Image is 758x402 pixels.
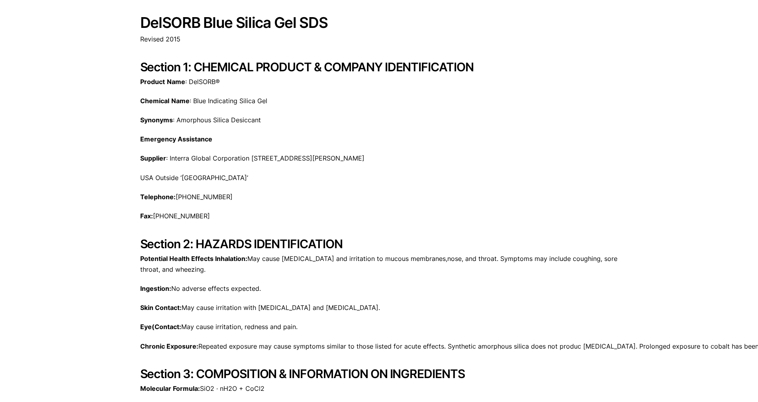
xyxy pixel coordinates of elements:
[140,284,171,292] strong: Ingestion:
[140,253,618,275] p: May cause [MEDICAL_DATA] and irritation to mucous membranes,nose, and throat. Symptoms may includ...
[140,34,618,45] p: Revised 2015
[140,115,618,126] p: : Amorphous Silica Desiccant
[140,154,166,162] strong: Supplier
[140,323,181,331] strong: Eye(Contact:
[140,193,176,201] strong: Telephone:
[140,237,618,251] h2: Section 2: HAZARDS IDENTIFICATION
[140,367,618,381] h2: Section 3: COMPOSITION & INFORMATION ON INGREDIENTS
[140,76,618,222] div: Page 1
[140,384,200,392] strong: Molecular Formula:
[140,153,618,164] p: : Interra Global Corporation [STREET_ADDRESS][PERSON_NAME]
[140,302,618,313] p: May cause irritation with [MEDICAL_DATA] and [MEDICAL_DATA].
[140,255,247,263] strong: Potential Health Effects Inhalation:
[167,78,185,86] strong: Name
[140,211,618,222] p: [PHONE_NUMBER]
[140,76,618,87] p: : DelSORB®
[140,96,618,106] p: : Blue Indicating Silica Gel
[140,283,618,294] p: No adverse effects expected.
[171,97,190,105] strong: Name
[140,212,153,220] strong: Fax:
[140,192,618,202] p: [PHONE_NUMBER]
[140,173,618,183] p: USA Outside ‘[GEOGRAPHIC_DATA]’
[140,322,618,332] p: May cause irritation, redness and pain.
[140,341,618,352] p: Repeated exposure may cause symptoms similar to those listed for acute effects. Synthetic amorpho...
[140,342,198,350] strong: Chronic Exposure:
[140,78,165,86] strong: Product
[140,116,173,124] strong: Synonyms
[140,60,618,74] h2: Section 1: CHEMICAL PRODUCT & COMPANY IDENTIFICATION
[140,383,618,394] p: SiO2 · nH2O + CoCl2
[140,135,212,143] strong: Emergency Assistance
[140,15,618,31] h1: DelSORB Blue Silica Gel SDS
[140,304,182,312] strong: Skin Contact:
[140,97,169,105] strong: Chemical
